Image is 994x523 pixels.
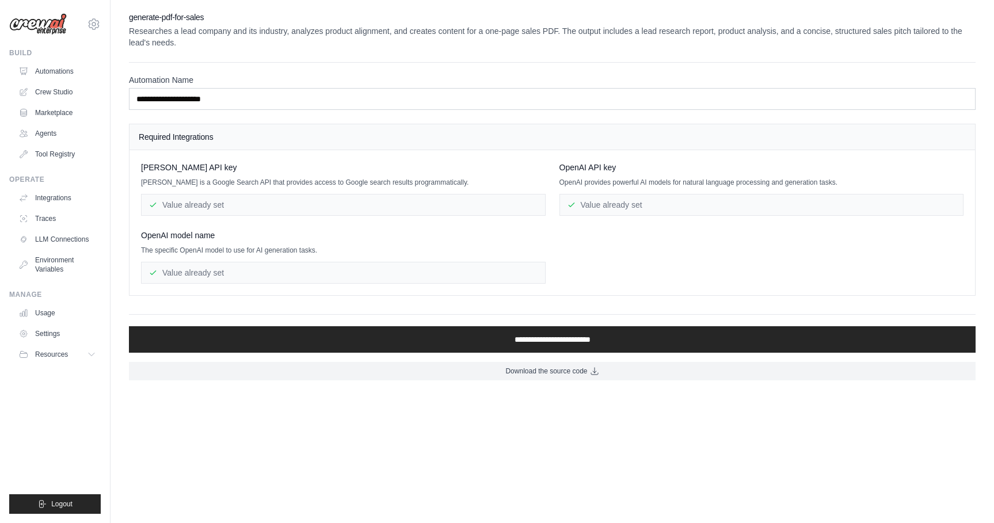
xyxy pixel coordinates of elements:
[14,62,101,81] a: Automations
[9,290,101,299] div: Manage
[9,494,101,514] button: Logout
[129,25,976,48] p: Researches a lead company and its industry, analyzes product alignment, and creates content for a...
[139,131,966,143] h4: Required Integrations
[141,246,546,255] p: The specific OpenAI model to use for AI generation tasks.
[559,162,616,173] span: OpenAI API key
[14,145,101,163] a: Tool Registry
[14,325,101,343] a: Settings
[35,350,68,359] span: Resources
[14,209,101,228] a: Traces
[129,74,976,86] label: Automation Name
[129,362,976,380] a: Download the source code
[141,162,237,173] span: [PERSON_NAME] API key
[141,262,546,284] div: Value already set
[9,13,67,35] img: Logo
[559,194,964,216] div: Value already set
[14,124,101,143] a: Agents
[141,230,215,241] span: OpenAI model name
[9,175,101,184] div: Operate
[14,304,101,322] a: Usage
[14,189,101,207] a: Integrations
[14,230,101,249] a: LLM Connections
[141,194,546,216] div: Value already set
[14,104,101,122] a: Marketplace
[14,345,101,364] button: Resources
[505,367,587,376] span: Download the source code
[141,178,546,187] p: [PERSON_NAME] is a Google Search API that provides access to Google search results programmatically.
[14,251,101,278] a: Environment Variables
[9,48,101,58] div: Build
[559,178,964,187] p: OpenAI provides powerful AI models for natural language processing and generation tasks.
[14,83,101,101] a: Crew Studio
[129,12,976,23] h2: generate-pdf-for-sales
[51,499,73,509] span: Logout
